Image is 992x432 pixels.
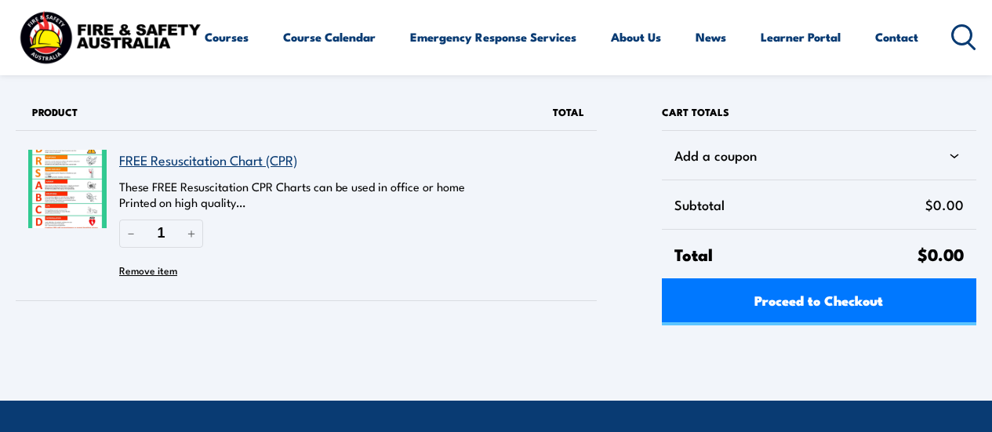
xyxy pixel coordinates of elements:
a: Proceed to Checkout [662,278,976,325]
a: Courses [205,18,249,56]
a: About Us [611,18,661,56]
span: Total [553,104,584,119]
a: Course Calendar [283,18,376,56]
a: Emergency Response Services [410,18,576,56]
span: Product [32,104,78,119]
h2: Cart totals [662,94,976,130]
a: News [696,18,726,56]
div: Add a coupon [674,143,964,167]
input: Quantity of FREE Resuscitation Chart (CPR) in your cart. [143,220,180,247]
p: These FREE Resuscitation CPR Charts can be used in office or home Printed on high quality… [119,179,506,210]
button: Increase quantity of FREE Resuscitation Chart (CPR) [180,220,203,247]
span: $0.00 [918,241,964,267]
a: Learner Portal [761,18,841,56]
button: Reduce quantity of FREE Resuscitation Chart (CPR) [119,220,143,247]
span: Proceed to Checkout [754,279,883,321]
span: Subtotal [674,193,925,216]
img: FREE Resuscitation Chart - What are the 7 steps to CPR? [28,150,107,228]
span: Total [674,242,918,266]
a: FREE Resuscitation Chart (CPR) [119,150,297,169]
span: $0.00 [925,193,964,216]
a: Contact [875,18,918,56]
button: Remove FREE Resuscitation Chart (CPR) from cart [119,258,177,281]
